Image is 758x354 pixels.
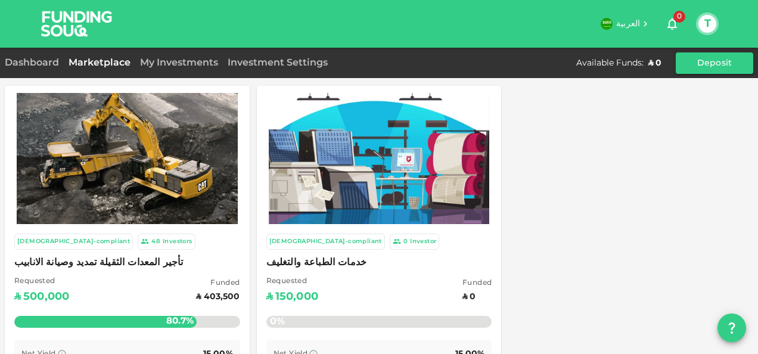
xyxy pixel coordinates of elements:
[151,237,160,247] div: 48
[673,11,685,23] span: 0
[17,237,130,247] div: [DEMOGRAPHIC_DATA]-compliant
[676,52,753,74] button: Deposit
[266,254,492,271] span: خدمات الطباعة والتغليف
[403,237,408,247] div: 0
[14,276,69,288] span: Requested
[64,58,135,67] a: Marketplace
[266,276,318,288] span: Requested
[576,57,644,69] div: Available Funds :
[462,278,492,290] span: Funded
[196,278,240,290] span: Funded
[5,58,64,67] a: Dashboard
[269,237,382,247] div: [DEMOGRAPHIC_DATA]-compliant
[717,313,746,342] button: question
[410,237,436,247] div: Investor
[17,89,238,228] img: Marketplace Logo
[601,18,613,30] img: flag-sa.b9a346574cdc8950dd34b50780441f57.svg
[698,15,716,33] button: T
[14,254,240,271] span: تأجير المعدات الثقيلة تمديد وصيانة الانابيب
[648,57,661,69] div: ʢ 0
[616,20,640,28] span: العربية
[660,12,684,36] button: 0
[163,237,192,247] div: Investors
[135,58,223,67] a: My Investments
[223,58,333,67] a: Investment Settings
[269,92,490,225] img: Marketplace Logo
